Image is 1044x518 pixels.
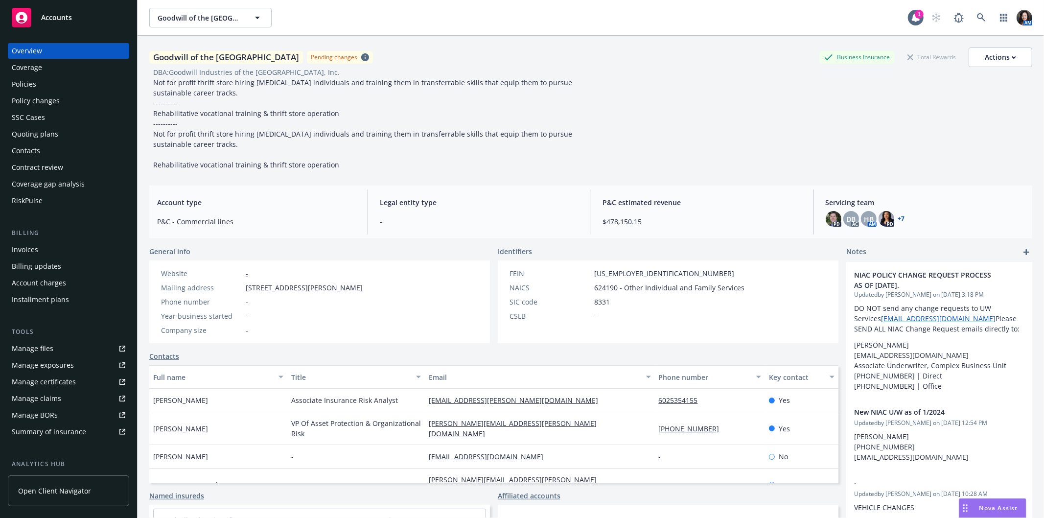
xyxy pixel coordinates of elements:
[246,269,248,278] a: -
[959,498,1026,518] button: Nova Assist
[12,424,86,440] div: Summary of insurance
[246,297,248,307] span: -
[8,60,129,75] a: Coverage
[8,110,129,125] a: SSC Cases
[846,214,856,224] span: DB
[659,480,669,490] a: -
[149,365,287,389] button: Full name
[291,395,398,405] span: Associate Insurance Risk Analyst
[779,451,788,462] span: No
[498,491,560,501] a: Affiliated accounts
[12,259,61,274] div: Billing updates
[854,290,1024,299] span: Updated by [PERSON_NAME] on [DATE] 3:18 PM
[161,325,242,335] div: Company size
[429,396,606,405] a: [EMAIL_ADDRESS][PERSON_NAME][DOMAIN_NAME]
[879,211,894,227] img: photo
[8,160,129,175] a: Contract review
[161,268,242,279] div: Website
[307,51,373,63] span: Pending changes
[8,374,129,390] a: Manage certificates
[603,197,802,208] span: P&C estimated revenue
[153,424,208,434] span: [PERSON_NAME]
[779,480,788,490] span: No
[985,48,1016,67] div: Actions
[881,314,996,323] a: [EMAIL_ADDRESS][DOMAIN_NAME]
[8,43,129,59] a: Overview
[8,259,129,274] a: Billing updates
[826,211,841,227] img: photo
[846,262,1032,399] div: NIAC POLICY CHANGE REQUEST PROCESS AS OF [DATE].Updatedby [PERSON_NAME] on [DATE] 3:18 PMDO NOT s...
[12,391,61,406] div: Manage claims
[12,160,63,175] div: Contract review
[927,8,946,27] a: Start snowing
[854,502,1024,513] p: VEHICLE CHANGES
[510,297,590,307] div: SIC code
[8,76,129,92] a: Policies
[12,407,58,423] div: Manage BORs
[158,13,242,23] span: Goodwill of the [GEOGRAPHIC_DATA]
[594,297,610,307] span: 8331
[1017,10,1032,25] img: photo
[826,197,1024,208] span: Servicing team
[898,216,905,222] a: +7
[380,216,579,227] span: -
[157,197,356,208] span: Account type
[510,311,590,321] div: CSLB
[12,110,45,125] div: SSC Cases
[291,451,294,462] span: -
[979,504,1018,512] span: Nova Assist
[655,365,765,389] button: Phone number
[8,424,129,440] a: Summary of insurance
[429,419,597,438] a: [PERSON_NAME][EMAIL_ADDRESS][PERSON_NAME][DOMAIN_NAME]
[915,10,924,19] div: 1
[246,283,363,293] span: [STREET_ADDRESS][PERSON_NAME]
[854,419,1024,427] span: Updated by [PERSON_NAME] on [DATE] 12:54 PM
[12,76,36,92] div: Policies
[659,424,727,433] a: [PHONE_NUMBER]
[12,357,74,373] div: Manage exposures
[12,275,66,291] div: Account charges
[8,327,129,337] div: Tools
[149,8,272,27] button: Goodwill of the [GEOGRAPHIC_DATA]
[903,51,961,63] div: Total Rewards
[8,242,129,258] a: Invoices
[246,311,248,321] span: -
[8,4,129,31] a: Accounts
[8,391,129,406] a: Manage claims
[291,418,421,439] span: VP Of Asset Protection & Organizational Risk
[153,67,340,77] div: DBA: Goodwill Industries of the [GEOGRAPHIC_DATA], Inc.
[380,197,579,208] span: Legal entity type
[8,275,129,291] a: Account charges
[949,8,969,27] a: Report a Bug
[8,292,129,307] a: Installment plans
[12,43,42,59] div: Overview
[291,480,294,490] span: -
[161,297,242,307] div: Phone number
[8,357,129,373] a: Manage exposures
[12,176,85,192] div: Coverage gap analysis
[8,228,129,238] div: Billing
[969,47,1032,67] button: Actions
[161,283,242,293] div: Mailing address
[779,424,790,434] span: Yes
[819,51,895,63] div: Business Insurance
[8,143,129,159] a: Contacts
[959,499,972,518] div: Drag to move
[12,341,53,356] div: Manage files
[8,126,129,142] a: Quoting plans
[18,486,91,496] span: Open Client Navigator
[12,242,38,258] div: Invoices
[12,193,43,209] div: RiskPulse
[994,8,1014,27] a: Switch app
[864,214,874,224] span: HB
[153,451,208,462] span: [PERSON_NAME]
[429,475,597,494] a: [PERSON_NAME][EMAIL_ADDRESS][PERSON_NAME][DOMAIN_NAME]
[854,303,1024,334] p: DO NOT send any change requests to UW Services Please SEND ALL NIAC Change Request emails directl...
[8,407,129,423] a: Manage BORs
[659,372,750,382] div: Phone number
[153,372,273,382] div: Full name
[153,395,208,405] span: [PERSON_NAME]
[12,292,69,307] div: Installment plans
[1021,246,1032,258] a: add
